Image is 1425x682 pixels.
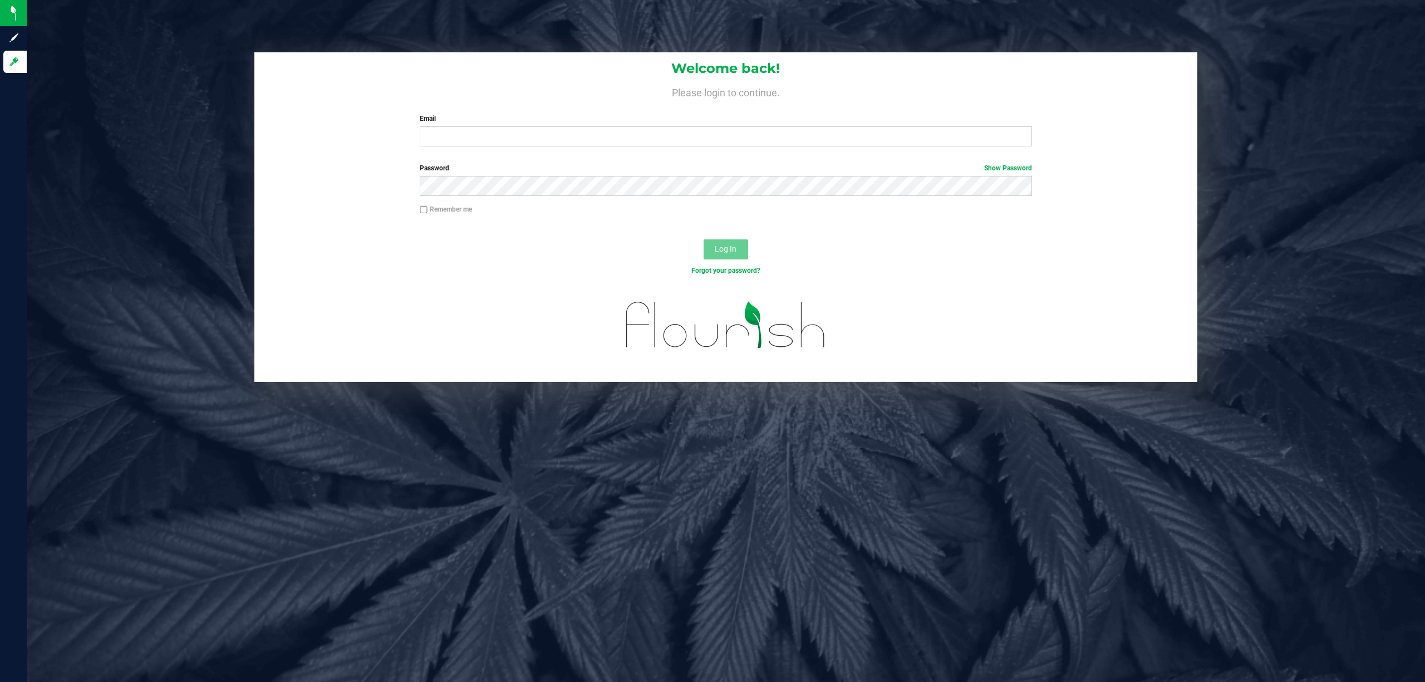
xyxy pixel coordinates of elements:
inline-svg: Sign up [8,32,19,43]
h4: Please login to continue. [254,85,1198,98]
a: Show Password [984,164,1032,172]
inline-svg: Log in [8,56,19,67]
label: Remember me [420,204,472,214]
a: Forgot your password? [691,267,760,274]
label: Email [420,114,1032,124]
h1: Welcome back! [254,61,1198,76]
span: Password [420,164,449,172]
input: Remember me [420,206,427,214]
button: Log In [704,239,748,259]
span: Log In [715,244,736,253]
img: flourish_logo.svg [608,287,844,363]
